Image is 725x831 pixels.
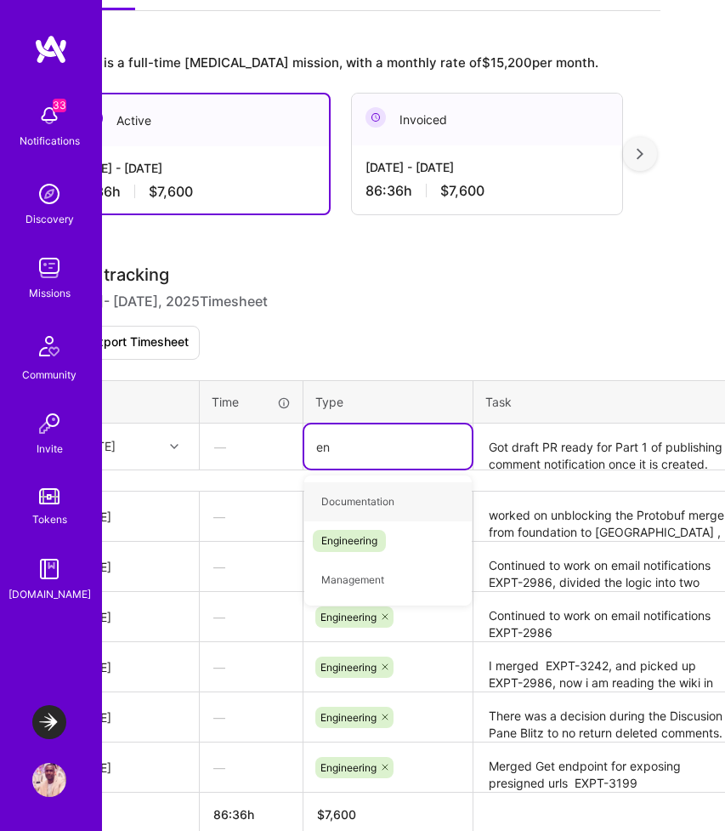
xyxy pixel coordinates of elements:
[32,407,66,441] img: Invite
[303,380,473,424] th: Type
[149,184,193,201] span: $7,600
[352,94,622,145] div: Invoiced
[201,425,302,470] div: —
[8,586,91,603] div: [DOMAIN_NAME]
[320,761,377,774] span: Engineering
[200,595,303,640] div: —
[73,609,185,626] div: [DATE]
[320,611,377,623] span: Engineering
[32,552,66,586] img: guide book
[73,509,185,526] div: [DATE]
[200,646,303,690] div: —
[200,545,303,589] div: —
[313,491,403,513] span: Documentation
[39,488,59,504] img: tokens
[53,99,66,112] span: 33
[200,696,303,740] div: —
[74,184,315,201] div: 86:36 h
[320,711,377,724] span: Engineering
[20,133,80,150] div: Notifications
[74,160,315,177] div: [DATE] - [DATE]
[28,705,71,739] a: LaunchDarkly: Experimentation Delivery Team
[32,251,66,285] img: teamwork
[60,94,329,146] div: Active
[59,292,268,312] span: [DATE] - [DATE] , 2025 Timesheet
[73,559,185,576] div: [DATE]
[28,763,71,797] a: User Avatar
[313,569,393,591] span: Management
[32,763,66,797] img: User Avatar
[32,511,67,528] div: Tokens
[32,99,66,133] img: bell
[73,659,185,676] div: [DATE]
[32,705,66,739] img: LaunchDarkly: Experimentation Delivery Team
[73,709,185,726] div: [DATE]
[313,530,386,552] span: Engineering
[637,148,643,160] img: right
[440,183,484,200] span: $7,600
[170,442,178,451] i: icon Chevron
[29,326,70,367] img: Community
[73,760,185,777] div: [DATE]
[200,495,303,539] div: —
[59,326,200,360] button: Export Timesheet
[59,380,200,424] th: Date
[212,394,291,411] div: Time
[37,441,63,458] div: Invite
[365,159,609,176] div: [DATE] - [DATE]
[25,211,74,228] div: Discovery
[22,367,76,384] div: Community
[365,107,386,128] img: Invoiced
[29,285,71,302] div: Missions
[365,183,609,200] div: 86:36 h
[32,177,66,211] img: discovery
[200,746,303,790] div: —
[320,661,377,674] span: Engineering
[59,52,640,72] div: This is a full-time [MEDICAL_DATA] mission, with a monthly rate of $15,200 per month.
[59,265,169,286] span: Time tracking
[34,34,68,65] img: logo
